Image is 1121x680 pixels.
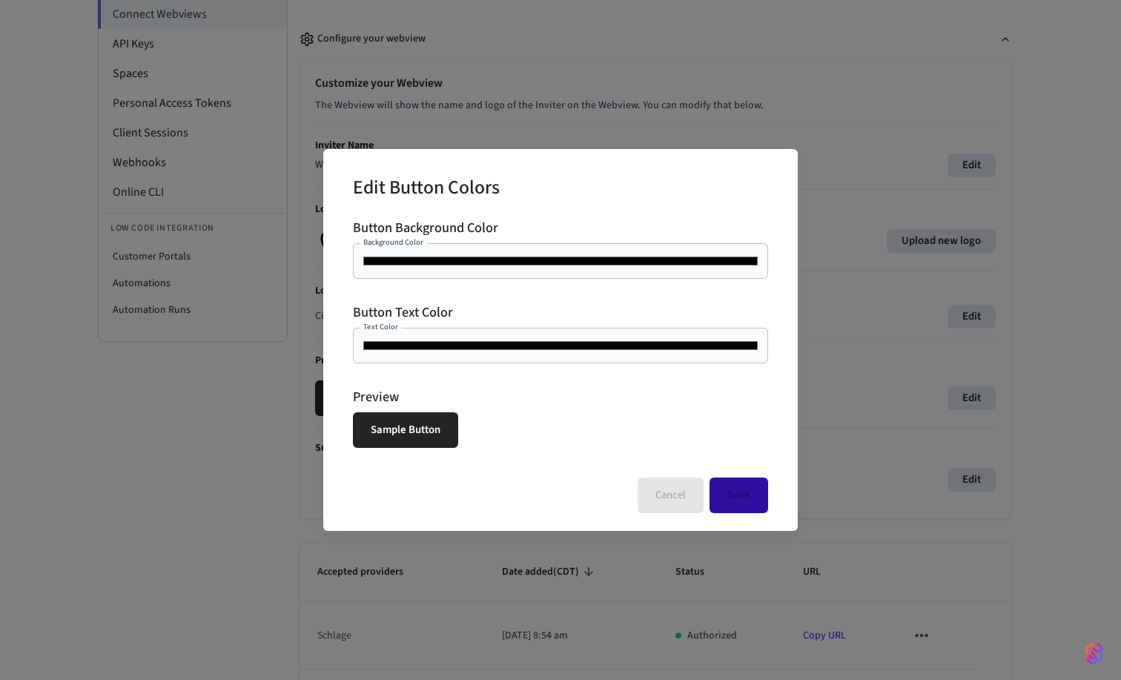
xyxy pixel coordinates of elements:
label: Text Color [363,321,398,332]
img: SeamLogoGradient.69752ec5.svg [1085,641,1103,665]
h6: Preview [353,387,768,407]
button: Sample Button [353,412,458,448]
h2: Edit Button Colors [353,167,500,212]
label: Background Color [363,237,423,248]
h6: Button Background Color [353,218,768,238]
h6: Button Text Color [353,303,768,323]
